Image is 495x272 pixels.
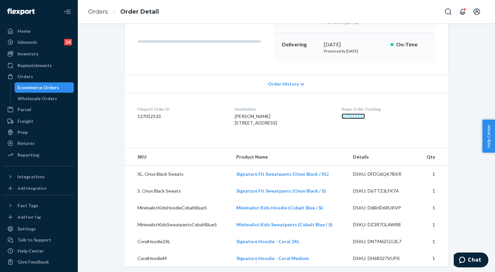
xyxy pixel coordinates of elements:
[18,95,57,102] div: Wholesale Orders
[138,113,224,120] dd: 137012133
[4,37,74,47] a: Inbounds24
[4,235,74,245] button: Talk to Support
[237,239,300,244] a: Signature Hoodie - Coral 2XL
[18,62,52,69] div: Replenishments
[18,51,38,57] div: Inventory
[4,246,74,256] a: Help Center
[18,237,51,243] div: Talk to Support
[4,116,74,126] a: Freight
[235,113,277,125] span: [PERSON_NAME] [STREET_ADDRESS]
[4,138,74,148] a: Returns
[419,233,448,250] td: 1
[442,5,455,18] button: Open Search Box
[18,39,37,45] div: Inbounds
[18,129,28,136] div: Prep
[125,148,231,166] th: SKU
[419,183,448,199] td: 1
[4,49,74,59] a: Inventory
[4,127,74,137] a: Prep
[18,259,49,265] div: Give Feedback
[18,226,36,232] div: Settings
[419,216,448,233] td: 1
[419,166,448,183] td: 1
[4,150,74,160] a: Reporting
[231,148,348,166] th: Product Name
[282,41,319,48] p: Delivering
[353,188,414,194] div: DSKU: D6TTZ3LFK7A
[482,120,495,153] button: Help Center
[324,41,385,48] div: [DATE]
[4,171,74,182] button: Integrations
[88,8,108,15] a: Orders
[138,106,224,112] dt: Flexport Order ID
[353,221,414,228] div: DSKU: DZ3R7GLAWR8
[61,5,74,18] button: Close Navigation
[7,8,35,15] img: Flexport logo
[18,185,46,191] div: Add Integration
[125,250,231,267] td: CoralHoodieM
[454,253,489,269] iframe: Opens a widget where you can chat to one of our agents
[120,8,159,15] a: Order Detail
[18,84,59,91] div: Ecommerce Orders
[125,216,231,233] td: MinimalistKidsSweatpantsCobaltBlueS
[4,71,74,82] a: Orders
[237,171,329,177] a: Signature Fit Sweatpants (Onyx Black / XL)
[18,214,41,220] div: Add Fast Tag
[4,60,74,71] a: Replenishments
[237,205,323,210] a: Minimalist Kids Hoodie (Cobalt Blue / S)
[64,39,72,45] div: 24
[419,148,448,166] th: Qty
[4,257,74,267] button: Give Feedback
[4,26,74,36] a: Home
[18,202,38,209] div: Fast Tags
[4,200,74,211] button: Fast Tags
[4,184,74,192] a: Add Integration
[4,224,74,234] a: Settings
[125,183,231,199] td: S. Onyx Black Sweats
[18,73,33,80] div: Orders
[4,104,74,115] a: Parcel
[18,173,45,180] div: Integrations
[342,113,365,119] a: 137012133
[342,106,435,112] dt: Buyer Order Tracking
[18,152,39,158] div: Reporting
[18,106,31,113] div: Parcel
[353,238,414,245] div: DSKU: DNTM6ZGG3L7
[419,199,448,216] td: 1
[456,5,469,18] button: Open notifications
[15,82,74,93] a: Ecommerce Orders
[348,148,419,166] th: Details
[18,28,30,34] div: Home
[268,81,299,87] span: Order History
[353,171,414,177] div: DSKU: DFDG6QK7BKR
[4,213,74,221] a: Add Fast Tag
[18,248,44,254] div: Help Center
[419,250,448,267] td: 1
[237,188,326,194] a: Signature Fit Sweatpants (Onyx Black / S)
[470,5,483,18] button: Open account menu
[353,205,414,211] div: DSKU: D6BHD6RUKVP
[18,140,35,147] div: Returns
[15,93,74,104] a: Wholesale Orders
[396,41,428,48] p: On-Time
[83,2,164,21] ol: breadcrumbs
[353,255,414,262] div: DSKU: DH6R327VUPX
[125,166,231,183] td: XL. Onyx Black Sweats
[237,255,309,261] a: Signature Hoodie - Coral Medium
[324,48,385,54] p: Promised by [DATE]
[235,106,331,112] dt: Destination
[237,222,333,227] a: Minimalist Kids Sweatpants (Cobalt Blue / S)
[125,199,231,216] td: MinimalistKidsHoodieCobaltBlueS
[125,233,231,250] td: CoralHoodie2XL
[18,118,33,124] div: Freight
